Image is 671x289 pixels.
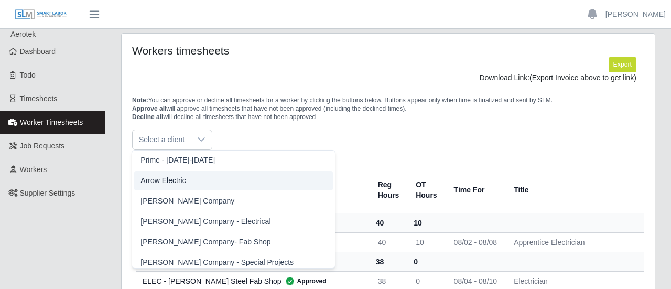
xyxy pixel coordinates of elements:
[407,232,445,252] td: 10
[132,105,166,112] span: Approve all
[20,118,83,126] span: Worker Timesheets
[370,213,407,232] th: 40
[529,73,636,82] span: (Export Invoice above to get link)
[15,9,67,20] img: SLM Logo
[20,47,56,56] span: Dashboard
[407,167,445,213] th: OT Hours
[407,252,445,271] th: 0
[134,191,332,211] li: Lee Company
[134,253,332,272] li: Lee Company - Special Projects
[605,9,666,20] a: [PERSON_NAME]
[505,167,643,213] th: Title
[140,196,234,207] span: [PERSON_NAME] Company
[140,155,215,166] span: Prime - [DATE]-[DATE]
[140,257,294,268] span: [PERSON_NAME] Company - Special Projects
[133,130,191,149] span: Select a client
[134,212,332,231] li: Lee Company - Electrical
[132,96,644,121] p: You can approve or decline all timesheets for a worker by clicking the buttons below. Buttons app...
[20,94,58,103] span: Timesheets
[143,276,361,286] div: ELEC - [PERSON_NAME] Steel Fab Shop
[132,97,148,104] span: Note:
[446,232,506,252] td: 08/02 - 08/08
[140,216,270,227] span: [PERSON_NAME] Company - Electrical
[370,232,407,252] td: 40
[20,71,36,79] span: Todo
[20,165,47,174] span: Workers
[282,276,327,286] span: Approved
[140,175,186,186] span: Arrow Electric
[10,30,36,38] span: Aerotek
[20,142,65,150] span: Job Requests
[134,151,332,170] li: Prime - Saturday-Friday
[132,113,163,121] span: Decline all
[370,167,407,213] th: Reg Hours
[505,232,643,252] td: Apprentice Electrician
[446,167,506,213] th: Time For
[370,252,407,271] th: 38
[140,72,636,83] div: Download Link:
[134,171,332,190] li: Arrow Electric
[407,213,445,232] th: 10
[609,57,636,72] button: Export
[20,189,75,197] span: Supplier Settings
[140,237,270,248] span: [PERSON_NAME] Company- Fab Shop
[132,44,337,57] h4: Workers timesheets
[134,232,332,252] li: Lee Company- Fab Shop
